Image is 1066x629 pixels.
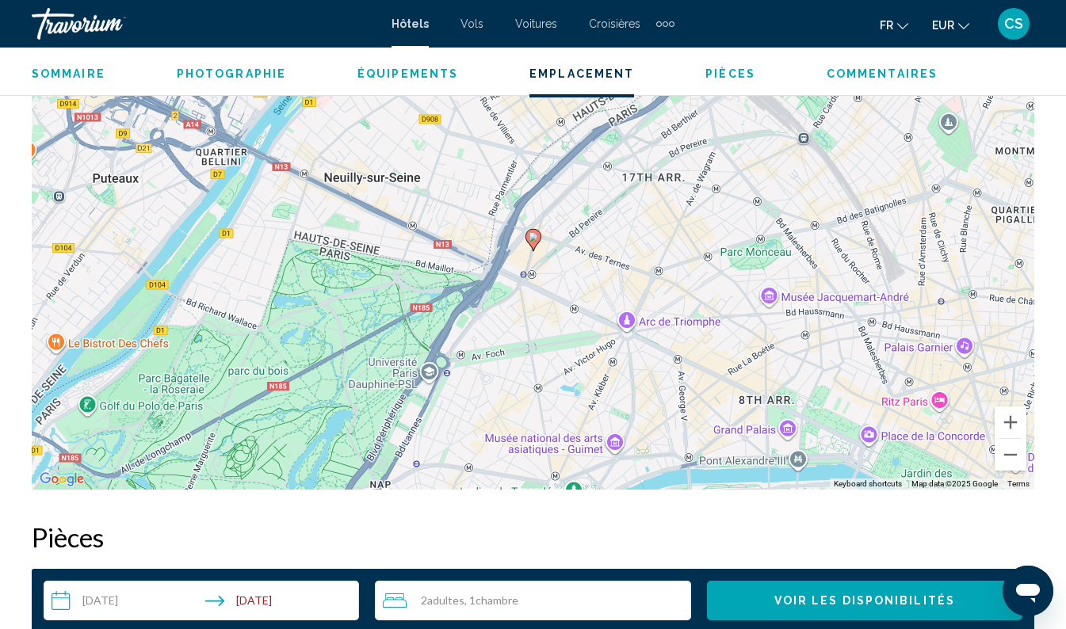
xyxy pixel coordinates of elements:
span: Adultes [427,593,464,607]
a: Travorium [32,8,376,40]
span: , 1 [464,594,518,607]
span: Chambre [476,593,518,607]
span: fr [880,19,893,32]
button: Photographie [177,67,286,81]
h2: Pièces [32,521,1034,553]
button: Change language [880,13,908,36]
span: Emplacement [529,67,634,80]
button: Check-in date: Nov 29, 2025 Check-out date: Nov 30, 2025 [44,581,359,620]
a: Croisières [589,17,640,30]
button: Keyboard shortcuts [834,478,902,490]
a: Open this area in Google Maps (opens a new window) [36,469,88,490]
iframe: Button to launch messaging window [1003,566,1053,616]
span: Sommaire [32,67,105,80]
button: Pièces [705,67,755,81]
button: User Menu [993,7,1034,40]
button: Commentaires [827,67,938,81]
a: Voitures [515,17,557,30]
button: Voir les disponibilités [707,581,1022,620]
a: Hôtels [392,17,429,30]
span: CS [1004,16,1023,32]
button: Zoom in [995,406,1026,438]
button: Travelers: 2 adults, 0 children [375,581,690,620]
span: Map data ©2025 Google [911,479,998,488]
button: Zoom out [995,439,1026,471]
span: Équipements [357,67,458,80]
span: Commentaires [827,67,938,80]
span: Photographie [177,67,286,80]
button: Équipements [357,67,458,81]
button: Change currency [932,13,969,36]
span: Pièces [705,67,755,80]
span: EUR [932,19,954,32]
span: Voir les disponibilités [774,595,955,608]
a: Vols [460,17,483,30]
span: 2 [421,594,464,607]
div: Search widget [44,581,1022,620]
button: Sommaire [32,67,105,81]
button: Emplacement [529,67,634,81]
button: Extra navigation items [656,11,674,36]
a: Terms [1007,479,1030,488]
img: Google [36,469,88,490]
